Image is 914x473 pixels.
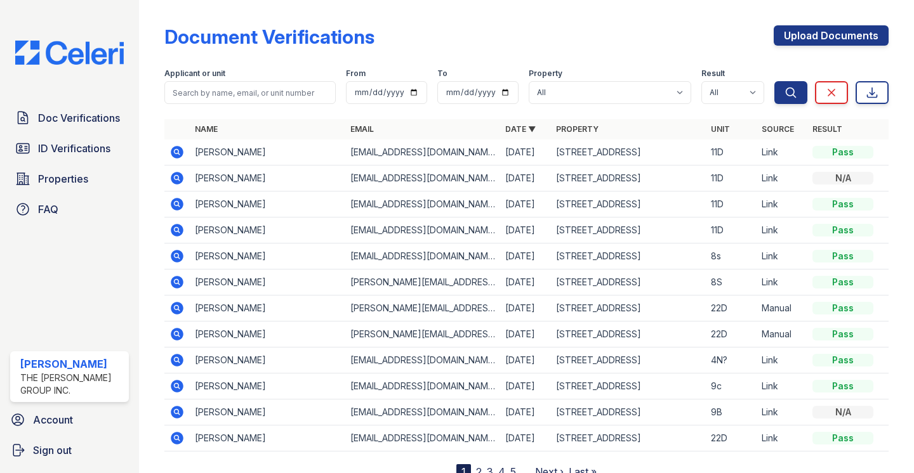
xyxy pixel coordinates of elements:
div: N/A [812,406,873,418]
td: [DATE] [500,321,551,347]
div: Document Verifications [164,25,374,48]
td: 22D [706,321,757,347]
label: Property [529,68,562,79]
td: 8S [706,269,757,295]
span: FAQ [38,202,58,217]
td: 8s [706,243,757,269]
a: Email [350,124,374,134]
td: [DATE] [500,295,551,321]
td: 11D [706,191,757,217]
td: Link [757,243,807,269]
div: Pass [812,328,873,340]
td: [DATE] [500,243,551,269]
td: [STREET_ADDRESS] [551,269,706,295]
div: The [PERSON_NAME] Group Inc. [20,372,124,397]
td: [DATE] [500,425,551,451]
td: [STREET_ADDRESS] [551,191,706,217]
td: Link [757,399,807,425]
a: Property [556,124,599,134]
span: Doc Verifications [38,110,120,126]
div: Pass [812,198,873,211]
td: [PERSON_NAME] [190,321,345,347]
td: [EMAIL_ADDRESS][DOMAIN_NAME] [345,373,500,399]
label: Applicant or unit [164,68,225,79]
input: Search by name, email, or unit number [164,81,336,104]
td: Manual [757,295,807,321]
div: Pass [812,380,873,392]
div: N/A [812,172,873,185]
td: [PERSON_NAME] [190,347,345,373]
span: Account [33,412,73,427]
td: [PERSON_NAME] [190,373,345,399]
td: [EMAIL_ADDRESS][DOMAIN_NAME] [345,191,500,217]
div: Pass [812,432,873,444]
a: Doc Verifications [10,105,129,131]
a: FAQ [10,197,129,222]
div: Pass [812,224,873,236]
td: [STREET_ADDRESS] [551,321,706,347]
span: Sign out [33,443,72,458]
td: [STREET_ADDRESS] [551,295,706,321]
td: [EMAIL_ADDRESS][DOMAIN_NAME] [345,425,500,451]
a: Upload Documents [774,25,889,46]
td: [EMAIL_ADDRESS][DOMAIN_NAME] [345,165,500,191]
td: Link [757,217,807,243]
label: To [437,68,447,79]
td: Link [757,373,807,399]
td: 11D [706,139,757,165]
div: Pass [812,250,873,262]
td: 22D [706,295,757,321]
td: [EMAIL_ADDRESS][DOMAIN_NAME] [345,399,500,425]
td: [DATE] [500,399,551,425]
td: [STREET_ADDRESS] [551,347,706,373]
td: 22D [706,425,757,451]
a: Properties [10,166,129,191]
td: [PERSON_NAME] [190,217,345,243]
a: ID Verifications [10,136,129,161]
td: [STREET_ADDRESS] [551,165,706,191]
td: [PERSON_NAME] [190,425,345,451]
a: Source [762,124,794,134]
td: Link [757,347,807,373]
td: [PERSON_NAME] [190,269,345,295]
td: [DATE] [500,347,551,373]
td: [PERSON_NAME][EMAIL_ADDRESS][DOMAIN_NAME] [345,269,500,295]
td: [EMAIL_ADDRESS][DOMAIN_NAME] [345,139,500,165]
td: 9c [706,373,757,399]
span: ID Verifications [38,141,110,156]
div: Pass [812,146,873,159]
td: [DATE] [500,269,551,295]
td: [STREET_ADDRESS] [551,425,706,451]
img: CE_Logo_Blue-a8612792a0a2168367f1c8372b55b34899dd931a85d93a1a3d3e32e68fde9ad4.png [5,41,134,65]
a: Result [812,124,842,134]
td: [DATE] [500,139,551,165]
td: Link [757,165,807,191]
td: Link [757,425,807,451]
a: Account [5,407,134,432]
td: [PERSON_NAME] [190,399,345,425]
td: 11D [706,165,757,191]
span: Properties [38,171,88,186]
td: [STREET_ADDRESS] [551,373,706,399]
td: Link [757,269,807,295]
td: [PERSON_NAME] [190,295,345,321]
td: Link [757,191,807,217]
td: Link [757,139,807,165]
a: Name [195,124,218,134]
td: [DATE] [500,191,551,217]
div: Pass [812,302,873,314]
td: [PERSON_NAME] [190,165,345,191]
td: [STREET_ADDRESS] [551,217,706,243]
td: [PERSON_NAME][EMAIL_ADDRESS][DOMAIN_NAME] [345,321,500,347]
td: [STREET_ADDRESS] [551,243,706,269]
td: [EMAIL_ADDRESS][DOMAIN_NAME] [345,243,500,269]
td: 11D [706,217,757,243]
td: [STREET_ADDRESS] [551,399,706,425]
td: Manual [757,321,807,347]
label: From [346,68,366,79]
a: Unit [711,124,730,134]
td: [PERSON_NAME] [190,139,345,165]
td: [EMAIL_ADDRESS][DOMAIN_NAME] [345,217,500,243]
td: 4N? [706,347,757,373]
td: [PERSON_NAME][EMAIL_ADDRESS][DOMAIN_NAME] [345,295,500,321]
